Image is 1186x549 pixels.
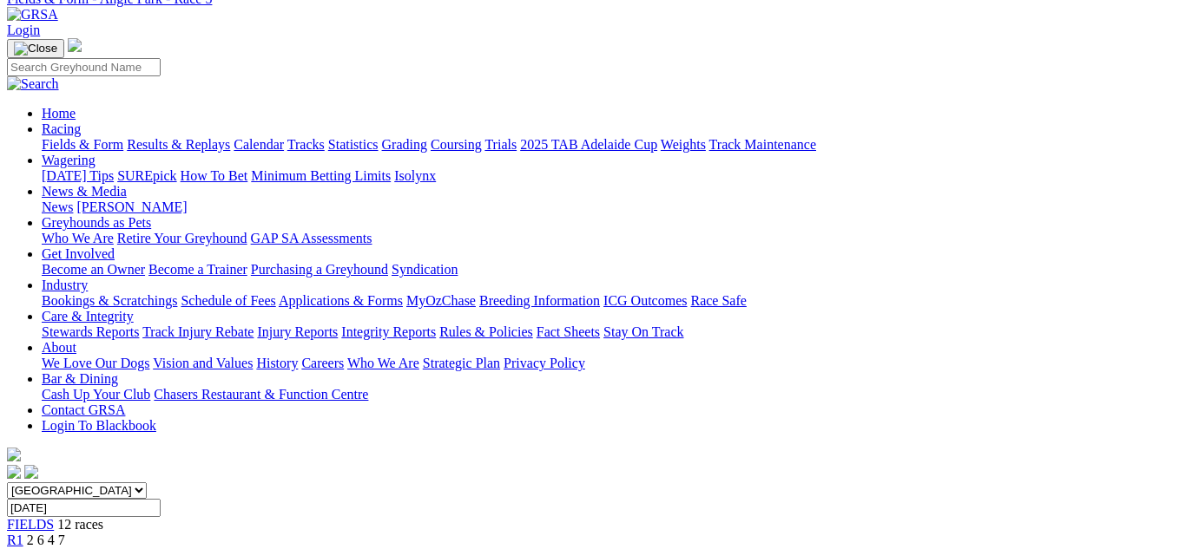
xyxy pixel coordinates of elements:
[439,324,533,339] a: Rules & Policies
[257,324,338,339] a: Injury Reports
[7,448,21,461] img: logo-grsa-white.png
[181,168,248,183] a: How To Bet
[423,356,500,370] a: Strategic Plan
[42,262,1179,278] div: Get Involved
[251,262,388,277] a: Purchasing a Greyhound
[406,293,476,308] a: MyOzChase
[287,137,325,152] a: Tracks
[42,371,118,386] a: Bar & Dining
[504,356,585,370] a: Privacy Policy
[42,137,123,152] a: Fields & Form
[42,215,151,230] a: Greyhounds as Pets
[42,324,1179,340] div: Care & Integrity
[520,137,657,152] a: 2025 TAB Adelaide Cup
[57,517,103,532] span: 12 races
[7,499,161,517] input: Select date
[117,231,247,245] a: Retire Your Greyhound
[234,137,284,152] a: Calendar
[42,168,114,183] a: [DATE] Tips
[117,168,176,183] a: SUREpick
[251,168,391,183] a: Minimum Betting Limits
[347,356,419,370] a: Who We Are
[690,293,746,308] a: Race Safe
[394,168,436,183] a: Isolynx
[42,309,134,324] a: Care & Integrity
[42,184,127,199] a: News & Media
[382,137,427,152] a: Grading
[42,231,114,245] a: Who We Are
[42,387,1179,402] div: Bar & Dining
[154,387,368,402] a: Chasers Restaurant & Function Centre
[14,42,57,56] img: Close
[42,356,149,370] a: We Love Our Dogs
[603,293,687,308] a: ICG Outcomes
[42,246,115,261] a: Get Involved
[7,465,21,479] img: facebook.svg
[42,418,156,433] a: Login To Blackbook
[301,356,344,370] a: Careers
[42,278,88,292] a: Industry
[256,356,298,370] a: History
[42,121,81,136] a: Racing
[251,231,372,245] a: GAP SA Assessments
[7,58,161,76] input: Search
[279,293,403,308] a: Applications & Forms
[42,387,150,402] a: Cash Up Your Club
[42,340,76,355] a: About
[328,137,379,152] a: Statistics
[24,465,38,479] img: twitter.svg
[661,137,706,152] a: Weights
[142,324,254,339] a: Track Injury Rebate
[153,356,253,370] a: Vision and Values
[7,7,58,23] img: GRSA
[341,324,436,339] a: Integrity Reports
[7,76,59,92] img: Search
[42,356,1179,371] div: About
[7,39,64,58] button: Toggle navigation
[181,293,275,308] a: Schedule of Fees
[431,137,482,152] a: Coursing
[148,262,247,277] a: Become a Trainer
[709,137,816,152] a: Track Maintenance
[42,199,73,214] a: News
[42,402,125,417] a: Contact GRSA
[484,137,517,152] a: Trials
[76,199,187,214] a: [PERSON_NAME]
[42,199,1179,215] div: News & Media
[42,262,145,277] a: Become an Owner
[7,517,54,532] a: FIELDS
[42,168,1179,184] div: Wagering
[42,231,1179,246] div: Greyhounds as Pets
[479,293,600,308] a: Breeding Information
[42,153,96,167] a: Wagering
[7,23,40,37] a: Login
[603,324,683,339] a: Stay On Track
[42,293,177,308] a: Bookings & Scratchings
[42,293,1179,309] div: Industry
[7,533,23,547] a: R1
[537,324,600,339] a: Fact Sheets
[42,324,139,339] a: Stewards Reports
[392,262,458,277] a: Syndication
[42,137,1179,153] div: Racing
[127,137,230,152] a: Results & Replays
[68,38,82,52] img: logo-grsa-white.png
[27,533,65,547] span: 2 6 4 7
[42,106,76,121] a: Home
